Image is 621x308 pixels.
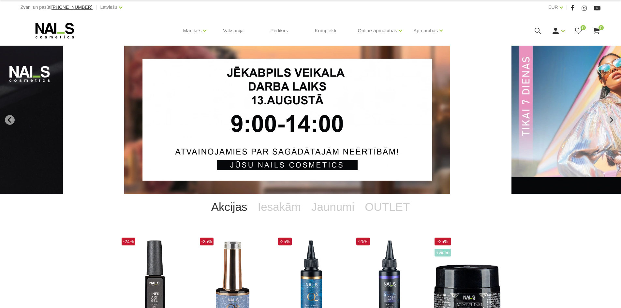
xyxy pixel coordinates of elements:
span: 0 [599,25,604,30]
span: 0 [581,25,586,30]
a: EUR [548,3,558,11]
a: [PHONE_NUMBER] [52,5,93,10]
a: Jaunumi [306,194,360,220]
li: 1 of 12 [124,46,497,194]
a: Apmācības [413,18,438,44]
span: -25% [356,238,370,245]
a: OUTLET [360,194,415,220]
div: Zvani un pasūti [21,3,93,11]
a: Pedikīrs [265,15,293,46]
a: Manikīrs [183,18,202,44]
a: Latviešu [100,3,117,11]
a: Vaksācija [218,15,249,46]
span: -25% [435,238,451,245]
span: -25% [278,238,292,245]
button: Next slide [606,115,616,125]
button: Go to last slide [5,115,15,125]
a: 0 [592,27,600,35]
a: Akcijas [206,194,253,220]
a: 0 [574,27,583,35]
a: Iesakām [253,194,306,220]
span: | [96,3,97,11]
a: Online apmācības [358,18,397,44]
span: -25% [200,238,214,245]
span: +Video [435,249,451,257]
span: -24% [122,238,136,245]
span: | [566,3,568,11]
a: Komplekti [310,15,342,46]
